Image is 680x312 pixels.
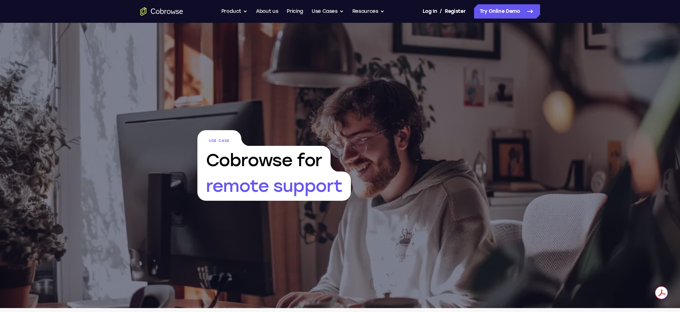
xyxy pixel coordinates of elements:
[474,4,540,19] a: Try Online Demo
[352,4,384,19] button: Resources
[221,4,248,19] button: Product
[256,4,278,19] a: About us
[287,4,303,19] a: Pricing
[440,7,442,16] span: /
[423,4,437,19] a: Log In
[197,130,241,146] span: Use Case
[140,7,183,16] a: Go to the home page
[197,146,331,172] span: Cobrowse for
[445,4,465,19] a: Register
[197,172,351,201] span: remote support
[312,4,344,19] button: Use Cases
